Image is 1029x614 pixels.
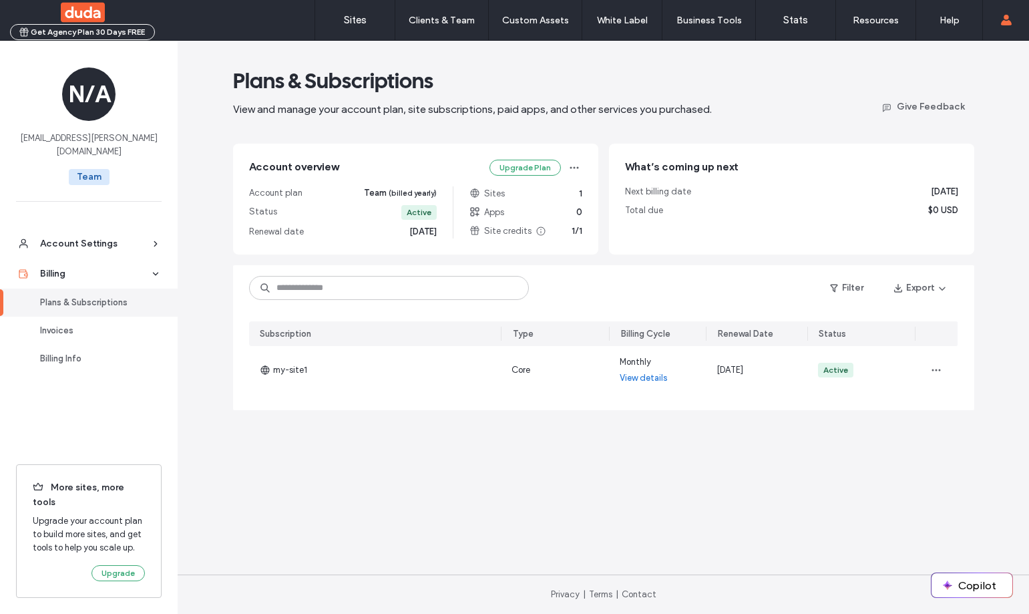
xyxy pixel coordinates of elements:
[469,224,546,238] span: Site credits
[409,225,437,239] span: [DATE]
[622,589,656,599] a: Contact
[91,565,145,581] button: Upgrade
[579,187,582,200] span: 1
[597,15,648,26] label: White Label
[389,188,437,198] span: (billed yearly)
[469,206,504,219] span: Apps
[871,96,974,117] button: Give Feedback
[716,365,743,375] span: [DATE]
[783,14,808,26] label: Stats
[33,514,145,555] span: Upgrade your account plan to build more sites, and get tools to help you scale up.
[407,206,431,218] div: Active
[233,67,433,94] span: Plans & Subscriptions
[589,589,612,599] a: Terms
[572,224,582,238] span: 1/1
[819,327,846,341] div: Status
[676,15,742,26] label: Business Tools
[616,589,618,599] span: |
[40,267,150,281] div: Billing
[928,204,958,217] span: $0 USD
[249,186,302,200] span: Account plan
[625,185,691,198] span: Next billing date
[10,24,155,40] button: Get Agency Plan 30 Days FREE
[502,15,569,26] label: Custom Assets
[40,237,150,251] div: Account Settings
[625,160,739,173] span: What’s coming up next
[621,327,670,341] div: Billing Cycle
[489,160,561,176] button: Upgrade Plan
[249,225,304,239] span: Renewal date
[40,352,150,365] div: Billing Info
[551,589,580,599] a: Privacy
[69,169,110,185] span: Team
[940,15,960,26] label: Help
[823,364,848,376] div: Active
[513,327,534,341] div: Type
[583,589,586,599] span: |
[620,355,651,369] span: Monthly
[620,371,668,385] a: View details
[932,573,1012,597] button: Copilot
[882,277,958,299] button: Export
[625,204,663,217] span: Total due
[33,481,145,509] span: More sites, more tools
[16,132,162,158] span: [EMAIL_ADDRESS][PERSON_NAME][DOMAIN_NAME]
[249,205,277,220] span: Status
[233,103,712,116] span: View and manage your account plan, site subscriptions, paid apps, and other services you purchased.
[364,186,437,200] span: Team
[344,14,367,26] label: Sites
[62,67,116,121] div: N/A
[931,185,958,198] span: [DATE]
[817,277,877,299] button: Filter
[249,160,339,176] span: Account overview
[576,206,582,219] span: 0
[260,363,307,377] span: my-site1
[409,15,475,26] label: Clients & Team
[260,327,311,341] div: Subscription
[718,327,773,341] div: Renewal Date
[469,187,505,200] span: Sites
[40,296,150,309] div: Plans & Subscriptions
[853,15,899,26] label: Resources
[40,324,150,337] div: Invoices
[511,365,530,375] span: Core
